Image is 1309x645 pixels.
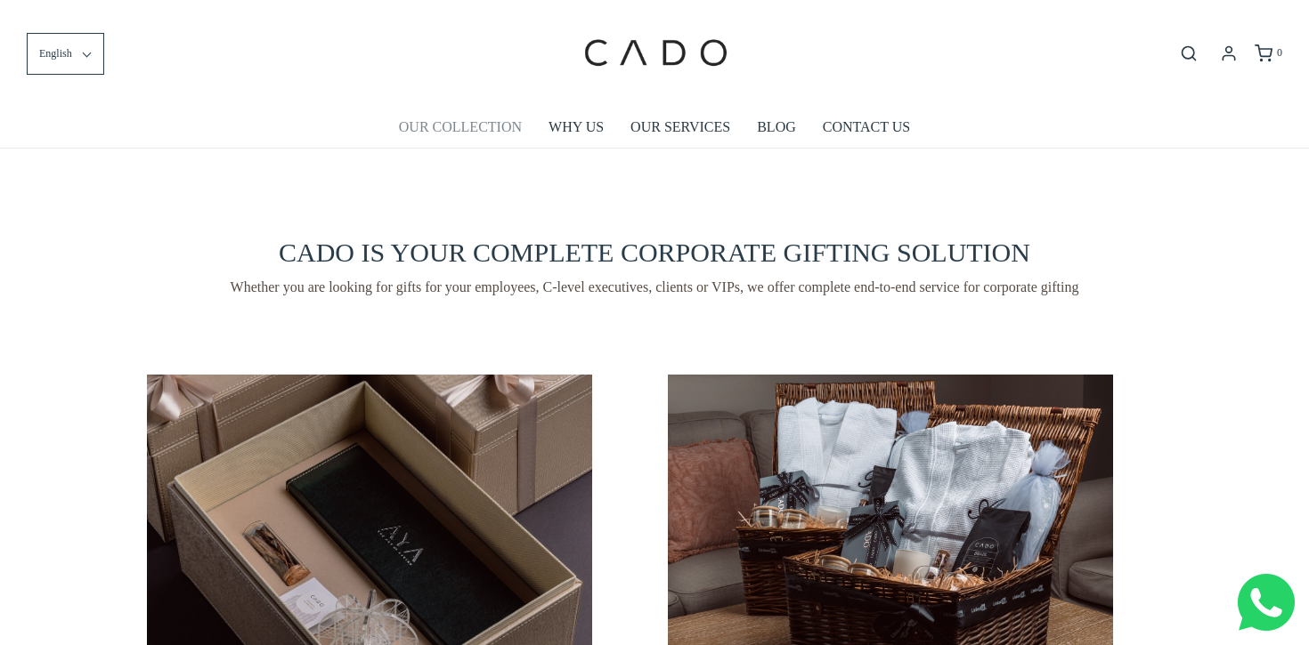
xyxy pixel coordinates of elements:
span: Company name [508,75,596,89]
a: BLOG [757,107,796,148]
a: OUR SERVICES [630,107,730,148]
a: OUR COLLECTION [399,107,522,148]
a: CONTACT US [823,107,910,148]
span: Whether you are looking for gifts for your employees, C-level executives, clients or VIPs, we off... [147,277,1162,298]
img: Whatsapp [1238,574,1295,631]
img: cadogifting [579,13,730,93]
span: English [39,45,72,62]
span: Number of gifts [508,148,592,162]
span: Last name [508,2,565,16]
a: WHY US [549,107,604,148]
button: English [27,33,104,75]
a: 0 [1253,44,1282,62]
span: 0 [1277,46,1282,59]
span: CADO IS YOUR COMPLETE CORPORATE GIFTING SOLUTION [279,238,1030,267]
button: Open search bar [1173,44,1205,63]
